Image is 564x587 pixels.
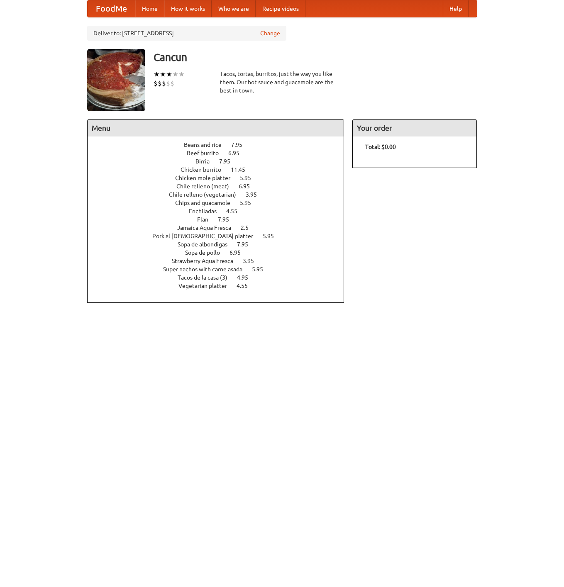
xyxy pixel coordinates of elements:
span: Beans and rice [184,141,230,148]
a: Chile relleno (vegetarian) 3.95 [169,191,272,198]
a: Strawberry Aqua Fresca 3.95 [172,258,269,264]
span: 6.95 [239,183,258,190]
li: ★ [160,70,166,79]
li: ★ [178,70,185,79]
a: Recipe videos [256,0,305,17]
a: Enchiladas 4.55 [189,208,253,214]
div: Deliver to: [STREET_ADDRESS] [87,26,286,41]
span: Birria [195,158,218,165]
a: Flan 7.95 [197,216,244,223]
span: Sopa de albondigas [178,241,236,248]
a: Chicken mole platter 5.95 [175,175,266,181]
a: Birria 7.95 [195,158,246,165]
span: Vegetarian platter [178,283,235,289]
li: ★ [166,70,172,79]
span: 3.95 [246,191,265,198]
a: Tacos de la casa (3) 4.95 [178,274,264,281]
span: Chicken mole platter [175,175,239,181]
div: Tacos, tortas, burritos, just the way you like them. Our hot sauce and guacamole are the best in ... [220,70,344,95]
a: Chicken burrito 11.45 [181,166,261,173]
span: 11.45 [231,166,254,173]
li: $ [162,79,166,88]
b: Total: $0.00 [365,144,396,150]
a: How it works [164,0,212,17]
h3: Cancun [154,49,477,66]
span: Sopa de pollo [185,249,228,256]
span: Pork al [DEMOGRAPHIC_DATA] platter [152,233,261,239]
span: Chile relleno (vegetarian) [169,191,244,198]
a: Home [135,0,164,17]
span: 5.95 [240,200,259,206]
h4: Menu [88,120,344,136]
li: $ [154,79,158,88]
li: ★ [172,70,178,79]
span: 7.95 [231,141,251,148]
span: Tacos de la casa (3) [178,274,236,281]
span: 4.55 [226,208,246,214]
img: angular.jpg [87,49,145,111]
a: Pork al [DEMOGRAPHIC_DATA] platter 5.95 [152,233,289,239]
li: $ [170,79,174,88]
li: $ [166,79,170,88]
a: Beef burrito 6.95 [187,150,255,156]
span: 2.5 [241,224,257,231]
span: 6.95 [228,150,248,156]
span: Flan [197,216,217,223]
a: Who we are [212,0,256,17]
a: Super nachos with carne asada 5.95 [163,266,278,273]
span: Chicken burrito [181,166,230,173]
span: Enchiladas [189,208,225,214]
span: 3.95 [243,258,262,264]
h4: Your order [353,120,476,136]
span: Chips and guacamole [175,200,239,206]
span: 4.95 [237,274,256,281]
span: 6.95 [230,249,249,256]
span: 7.95 [237,241,256,248]
li: $ [158,79,162,88]
a: Sopa de pollo 6.95 [185,249,256,256]
span: Jamaica Aqua Fresca [177,224,239,231]
a: Chips and guacamole 5.95 [175,200,266,206]
span: Beef burrito [187,150,227,156]
a: Help [443,0,469,17]
a: Change [260,29,280,37]
span: 4.55 [237,283,256,289]
a: FoodMe [88,0,135,17]
a: Chile relleno (meat) 6.95 [176,183,265,190]
span: 5.95 [240,175,259,181]
a: Sopa de albondigas 7.95 [178,241,264,248]
span: Chile relleno (meat) [176,183,237,190]
span: 7.95 [218,216,237,223]
a: Vegetarian platter 4.55 [178,283,263,289]
span: 7.95 [219,158,239,165]
span: 5.95 [263,233,282,239]
span: Super nachos with carne asada [163,266,251,273]
a: Beans and rice 7.95 [184,141,258,148]
li: ★ [154,70,160,79]
a: Jamaica Aqua Fresca 2.5 [177,224,264,231]
span: 5.95 [252,266,271,273]
span: Strawberry Aqua Fresca [172,258,242,264]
